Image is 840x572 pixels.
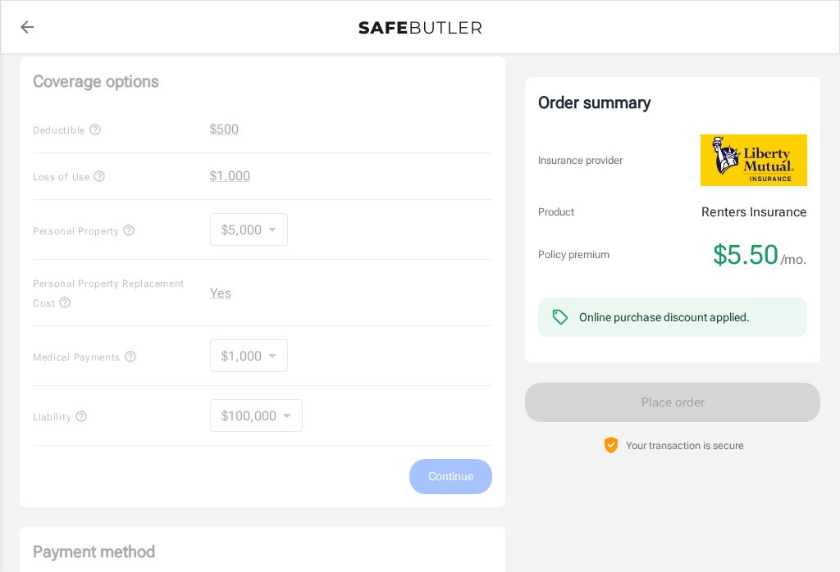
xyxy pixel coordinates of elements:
[358,21,482,34] img: Back to quotes
[579,309,750,325] div: Online purchase discount applied.
[701,202,807,222] p: Renters Insurance
[538,90,807,115] div: Order summary
[538,152,623,169] p: Insurance provider
[714,238,778,271] span: $5.50
[538,204,574,220] p: Product
[781,248,807,271] span: /mo.
[701,134,807,186] img: Liberty Mutual
[626,438,744,453] p: Your transaction is secure
[11,11,43,43] a: back to quotes
[538,247,609,263] p: Policy premium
